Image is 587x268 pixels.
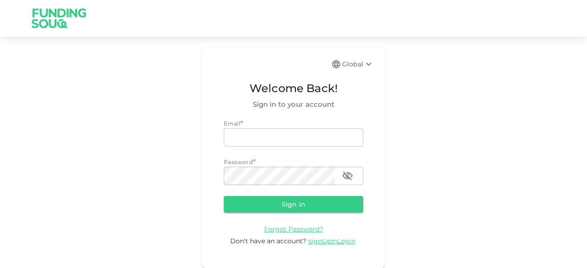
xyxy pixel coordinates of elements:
[224,80,363,97] span: Welcome Back!
[224,159,253,165] span: Password
[224,167,335,185] input: password
[224,120,240,127] span: Email
[224,99,363,110] span: Sign in to your account
[230,237,306,245] span: Don't have an account?
[308,237,355,245] span: signUpInLogin
[264,224,323,233] a: Forgot Password?
[224,196,363,213] button: Sign in
[224,128,363,147] input: email
[342,59,374,70] div: Global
